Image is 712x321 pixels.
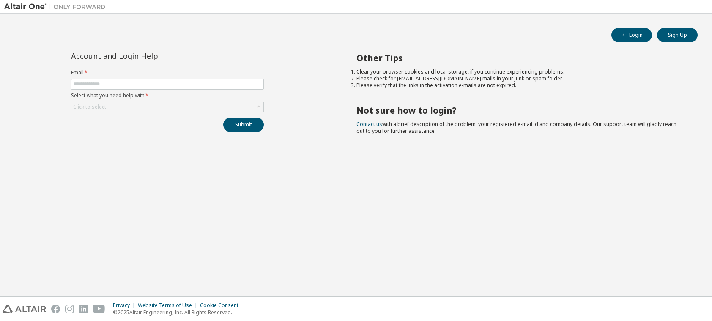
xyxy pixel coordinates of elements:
[356,75,683,82] li: Please check for [EMAIL_ADDRESS][DOMAIN_NAME] mails in your junk or spam folder.
[71,102,263,112] div: Click to select
[93,305,105,313] img: youtube.svg
[79,305,88,313] img: linkedin.svg
[73,104,106,110] div: Click to select
[657,28,698,42] button: Sign Up
[356,82,683,89] li: Please verify that the links in the activation e-mails are not expired.
[113,302,138,309] div: Privacy
[356,121,382,128] a: Contact us
[71,69,264,76] label: Email
[113,309,244,316] p: © 2025 Altair Engineering, Inc. All Rights Reserved.
[356,52,683,63] h2: Other Tips
[356,69,683,75] li: Clear your browser cookies and local storage, if you continue experiencing problems.
[223,118,264,132] button: Submit
[71,52,225,59] div: Account and Login Help
[356,105,683,116] h2: Not sure how to login?
[71,92,264,99] label: Select what you need help with
[65,305,74,313] img: instagram.svg
[51,305,60,313] img: facebook.svg
[356,121,676,134] span: with a brief description of the problem, your registered e-mail id and company details. Our suppo...
[138,302,200,309] div: Website Terms of Use
[200,302,244,309] div: Cookie Consent
[3,305,46,313] img: altair_logo.svg
[4,3,110,11] img: Altair One
[611,28,652,42] button: Login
